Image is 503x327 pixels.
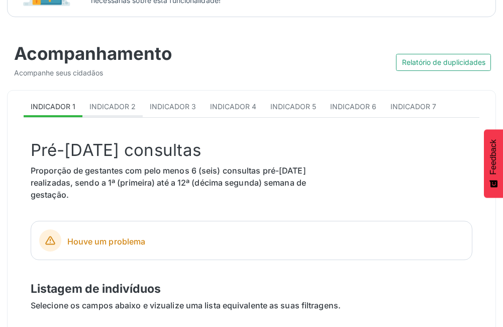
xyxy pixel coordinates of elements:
[31,166,306,200] span: Proporção de gestantes com pelo menos 6 (seis) consultas pré-[DATE] realizadas, sendo a 1ª (prime...
[14,67,245,78] div: Acompanhe seus cidadãos
[330,102,376,111] span: Indicador 6
[31,300,341,310] span: Selecione os campos abaixo e vizualize uma lista equivalente as suas filtragens.
[31,140,201,160] span: Pré-[DATE] consultas
[484,129,503,198] button: Feedback - Mostrar pesquisa
[14,43,245,64] div: Acompanhamento
[150,102,196,111] span: Indicador 3
[210,102,256,111] span: Indicador 4
[89,102,136,111] span: Indicador 2
[67,235,464,248] span: Houve um problema
[489,139,498,175] span: Feedback
[402,57,485,67] span: Relatório de duplicidades
[31,282,161,296] span: Listagem de indivíduos
[270,102,316,111] span: Indicador 5
[390,102,436,111] span: Indicador 7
